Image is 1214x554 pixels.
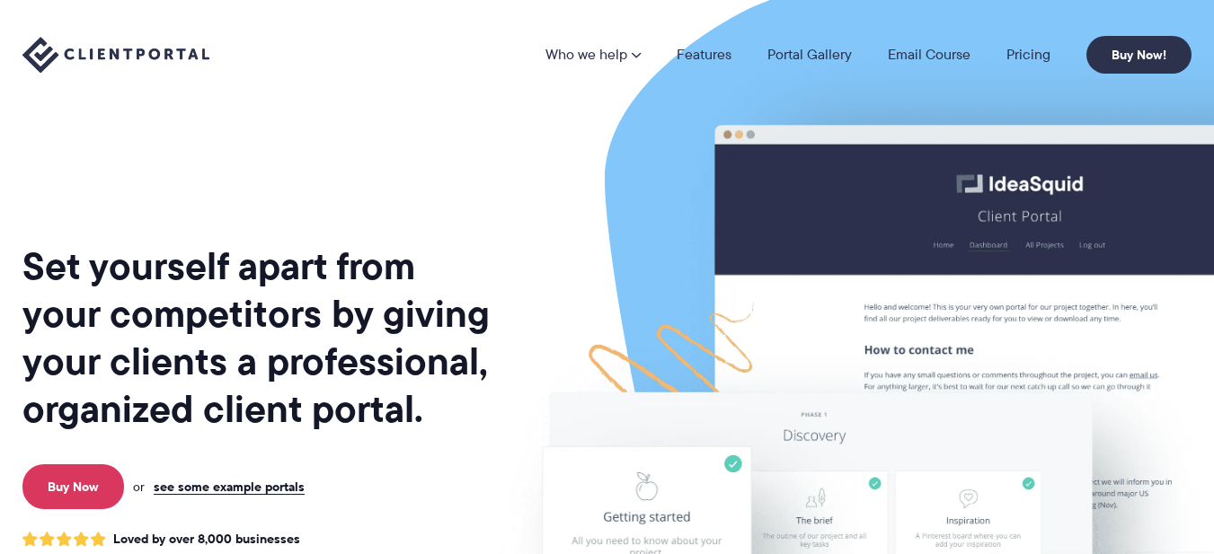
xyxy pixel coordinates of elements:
a: Features [677,48,731,62]
a: Portal Gallery [767,48,852,62]
a: Who we help [545,48,641,62]
a: see some example portals [154,479,305,495]
h1: Set yourself apart from your competitors by giving your clients a professional, organized client ... [22,242,490,433]
span: or [133,479,145,495]
a: Email Course [888,48,970,62]
a: Buy Now! [1086,36,1192,74]
a: Buy Now [22,464,124,509]
a: Pricing [1006,48,1050,62]
span: Loved by over 8,000 businesses [113,532,300,547]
